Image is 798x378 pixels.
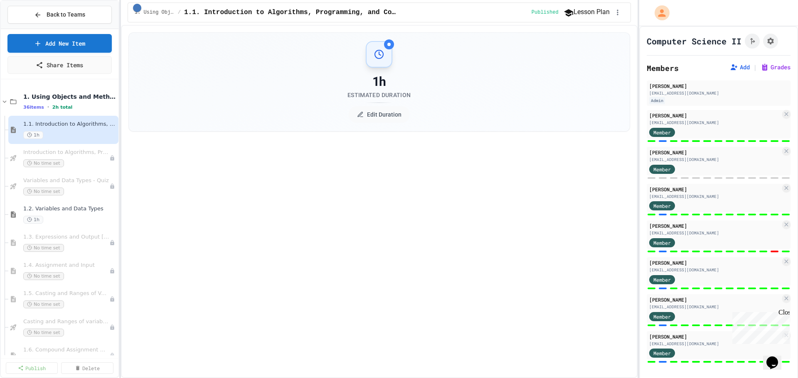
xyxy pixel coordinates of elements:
[763,345,790,370] iframe: chat widget
[729,309,790,344] iframe: chat widget
[649,259,781,266] div: [PERSON_NAME]
[649,156,781,163] div: [EMAIL_ADDRESS][DOMAIN_NAME]
[109,324,115,330] div: Unpublished
[23,159,64,167] span: No time set
[47,10,85,19] span: Back to Teams
[730,63,750,71] button: Add
[7,34,112,53] a: Add New Item
[23,216,43,224] span: 1h
[653,202,671,210] span: Member
[649,97,665,104] div: Admin
[649,119,781,126] div: [EMAIL_ADDRESS][DOMAIN_NAME]
[653,349,671,357] span: Member
[564,7,610,17] button: Lesson Plan
[109,155,115,161] div: Unpublished
[109,353,115,358] div: Unpublished
[23,131,43,139] span: 1h
[647,62,679,74] h2: Members
[753,62,757,72] span: |
[649,333,781,340] div: [PERSON_NAME]
[761,63,791,71] button: Grades
[649,90,788,96] div: [EMAIL_ADDRESS][DOMAIN_NAME]
[653,313,671,320] span: Member
[178,9,181,16] span: /
[23,149,109,156] span: Introduction to Algorithms, Programming, and Compilers
[649,341,781,347] div: [EMAIL_ADDRESS][DOMAIN_NAME]
[23,121,117,128] span: 1.1. Introduction to Algorithms, Programming, and Compilers
[6,362,58,374] a: Publish
[649,267,781,273] div: [EMAIL_ADDRESS][DOMAIN_NAME]
[649,185,781,193] div: [PERSON_NAME]
[109,240,115,246] div: Unpublished
[23,105,44,110] span: 36 items
[23,93,117,100] span: 1. Using Objects and Methods
[23,300,64,308] span: No time set
[532,9,562,16] div: Content is published and visible to students
[649,230,781,236] div: [EMAIL_ADDRESS][DOMAIN_NAME]
[7,6,112,24] button: Back to Teams
[23,205,117,212] span: 1.2. Variables and Data Types
[23,290,109,297] span: 1.5. Casting and Ranges of Values
[135,9,175,16] span: 1. Using Objects and Methods
[653,276,671,283] span: Member
[646,3,672,22] div: My Account
[109,183,115,189] div: Unpublished
[23,329,64,337] span: No time set
[109,268,115,274] div: Unpublished
[647,35,741,47] h1: Computer Science II
[649,112,781,119] div: [PERSON_NAME]
[23,244,64,252] span: No time set
[649,296,781,303] div: [PERSON_NAME]
[109,296,115,302] div: Unpublished
[7,56,112,74] a: Share Items
[23,188,64,195] span: No time set
[649,82,788,90] div: [PERSON_NAME]
[23,177,109,184] span: Variables and Data Types - Quiz
[653,166,671,173] span: Member
[532,9,559,16] span: Published
[23,272,64,280] span: No time set
[23,262,109,269] span: 1.4. Assignment and Input
[649,222,781,229] div: [PERSON_NAME]
[23,346,109,354] span: 1.6. Compound Assignment Operators
[61,362,113,374] a: Delete
[23,234,109,241] span: 1.3. Expressions and Output [New]
[184,7,397,17] span: 1.1. Introduction to Algorithms, Programming, and Compilers
[649,193,781,200] div: [EMAIL_ADDRESS][DOMAIN_NAME]
[347,74,411,89] div: 1h
[349,106,410,123] button: Edit Duration
[745,34,760,49] button: Click to see fork details
[52,105,73,110] span: 2h total
[347,91,411,99] div: Estimated Duration
[47,104,49,110] span: •
[653,129,671,136] span: Member
[23,318,109,325] span: Casting and Ranges of variables - Quiz
[763,34,778,49] button: Assignment Settings
[649,304,781,310] div: [EMAIL_ADDRESS][DOMAIN_NAME]
[649,149,781,156] div: [PERSON_NAME]
[3,3,57,53] div: Chat with us now!Close
[653,239,671,246] span: Member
